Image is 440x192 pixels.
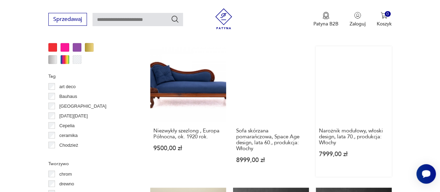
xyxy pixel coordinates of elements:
iframe: Smartsupp widget button [416,164,436,184]
p: Zaloguj [350,21,366,27]
button: Zaloguj [350,12,366,27]
p: Tworzywo [48,160,134,168]
p: Patyna B2B [313,21,338,27]
p: ceramika [59,132,78,139]
div: 0 [385,11,391,17]
a: Sprzedawaj [48,17,87,22]
p: 8999,00 zł [236,157,306,163]
p: Bauhaus [59,93,77,100]
p: [DATE][DATE] [59,112,88,120]
p: Cepelia [59,122,74,130]
a: Narożnik modułowy, włoski design, lata 70., produkcja: WłochyNarożnik modułowy, włoski design, la... [316,46,392,177]
img: Ikona medalu [322,12,329,20]
a: Ikona medaluPatyna B2B [313,12,338,27]
button: 0Koszyk [377,12,392,27]
button: Sprzedawaj [48,13,87,26]
a: Sofa skórzana pomarańczowa, Space Age design, lata 60., produkcja: WłochySofa skórzana pomarańczo... [233,46,309,177]
a: Niezwykły szezlong , Europa Północna, ok. 1920 rok.Niezwykły szezlong , Europa Północna, ok. 1920... [150,46,226,177]
p: Ćmielów [59,151,77,159]
p: Chodzież [59,141,78,149]
button: Patyna B2B [313,12,338,27]
img: Ikonka użytkownika [354,12,361,19]
p: chrom [59,170,72,178]
img: Patyna - sklep z meblami i dekoracjami vintage [213,8,234,29]
p: drewno [59,180,74,188]
h3: Narożnik modułowy, włoski design, lata 70., produkcja: Włochy [319,128,389,146]
p: Tag [48,72,134,80]
h3: Sofa skórzana pomarańczowa, Space Age design, lata 60., produkcja: Włochy [236,128,306,152]
img: Ikona koszyka [381,12,387,19]
p: art deco [59,83,75,91]
p: [GEOGRAPHIC_DATA] [59,102,106,110]
p: Koszyk [377,21,392,27]
p: 9500,00 zł [153,145,223,151]
p: 7999,00 zł [319,151,389,157]
h3: Niezwykły szezlong , Europa Północna, ok. 1920 rok. [153,128,223,140]
button: Szukaj [171,15,179,23]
